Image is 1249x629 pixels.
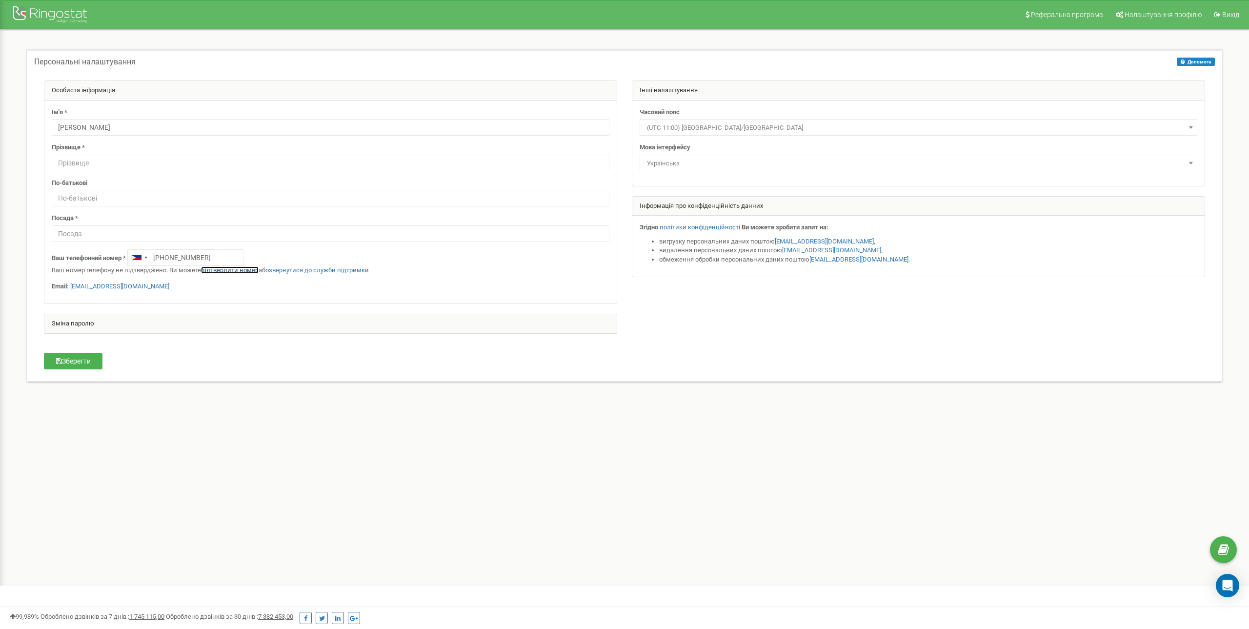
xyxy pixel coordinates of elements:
[775,238,874,245] a: [EMAIL_ADDRESS][DOMAIN_NAME]
[52,214,78,223] label: Посада *
[809,256,908,263] a: [EMAIL_ADDRESS][DOMAIN_NAME]
[52,283,69,290] strong: Email:
[52,119,609,136] input: Ім'я
[128,250,150,265] div: Telephone country code
[659,237,1197,246] li: вигрузку персональних даних поштою ,
[659,246,1197,255] li: видалення персональних даних поштою ,
[643,121,1194,135] span: (UTC-11:00) Pacific/Midway
[640,155,1197,171] span: Українська
[52,179,87,188] label: По-батькові
[201,266,259,274] a: підтвердити номер
[1125,11,1202,19] span: Налаштування профілю
[52,254,126,263] label: Ваш телефонний номер *
[1216,574,1239,597] div: Open Intercom Messenger
[52,266,609,275] p: Ваш номер телефону не підтверджено. Ви можете або
[640,119,1197,136] span: (UTC-11:00) Pacific/Midway
[44,353,102,369] button: Зберегти
[742,223,828,231] strong: Ви можете зробити запит на:
[52,225,609,242] input: Посада
[269,266,369,274] a: звернутися до служби підтримки
[1177,58,1215,66] button: Допомога
[127,249,243,266] input: +1-800-555-55-55
[640,143,690,152] label: Мова інтерфейсу
[632,81,1205,101] div: Інші налаштування
[44,81,617,101] div: Особиста інформація
[34,58,136,66] h5: Персональні налаштування
[659,255,1197,264] li: обмеження обробки персональних даних поштою .
[632,197,1205,216] div: Інформація про конфіденційність данних
[52,143,85,152] label: Прізвище *
[640,108,680,117] label: Часовий пояс
[52,155,609,171] input: Прізвище
[640,223,658,231] strong: Згідно
[1031,11,1103,19] span: Реферальна програма
[52,108,67,117] label: Ім'я *
[643,157,1194,170] span: Українська
[1222,11,1239,19] span: Вихід
[44,314,617,334] div: Зміна паролю
[70,283,169,290] a: [EMAIL_ADDRESS][DOMAIN_NAME]
[782,246,881,254] a: [EMAIL_ADDRESS][DOMAIN_NAME]
[660,223,740,231] a: політики конфіденційності
[52,190,609,206] input: По-батькові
